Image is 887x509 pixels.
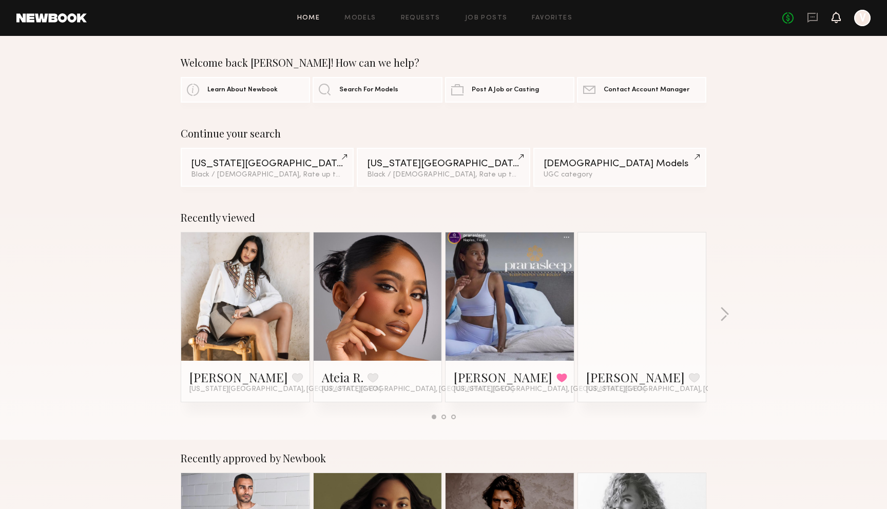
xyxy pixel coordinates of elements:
div: Recently approved by Newbook [181,452,706,464]
span: [US_STATE][GEOGRAPHIC_DATA], [GEOGRAPHIC_DATA] [586,385,778,394]
a: Home [297,15,320,22]
a: [US_STATE][GEOGRAPHIC_DATA]Black / [DEMOGRAPHIC_DATA], Rate up to $91 [357,148,530,187]
span: Learn About Newbook [207,87,278,93]
div: [DEMOGRAPHIC_DATA] Models [544,159,696,169]
a: Search For Models [313,77,442,103]
div: Recently viewed [181,211,706,224]
a: Models [344,15,376,22]
a: Post A Job or Casting [445,77,574,103]
span: [US_STATE][GEOGRAPHIC_DATA], [GEOGRAPHIC_DATA] [322,385,514,394]
div: Black / [DEMOGRAPHIC_DATA], Rate up to $91 [367,171,519,179]
span: [US_STATE][GEOGRAPHIC_DATA], [GEOGRAPHIC_DATA] [189,385,381,394]
a: [US_STATE][GEOGRAPHIC_DATA]Black / [DEMOGRAPHIC_DATA], Rate up to $55 [181,148,354,187]
div: [US_STATE][GEOGRAPHIC_DATA] [191,159,343,169]
a: [DEMOGRAPHIC_DATA] ModelsUGC category [533,148,706,187]
div: UGC category [544,171,696,179]
span: Search For Models [339,87,398,93]
a: Job Posts [465,15,508,22]
a: Ateia R. [322,369,363,385]
div: Continue your search [181,127,706,140]
a: Favorites [532,15,572,22]
span: Contact Account Manager [604,87,689,93]
div: Welcome back [PERSON_NAME]! How can we help? [181,56,706,69]
a: Requests [401,15,440,22]
a: [PERSON_NAME] [454,369,552,385]
div: Black / [DEMOGRAPHIC_DATA], Rate up to $55 [191,171,343,179]
span: Post A Job or Casting [472,87,539,93]
span: [US_STATE][GEOGRAPHIC_DATA], [GEOGRAPHIC_DATA] [454,385,646,394]
a: Contact Account Manager [577,77,706,103]
a: Learn About Newbook [181,77,310,103]
div: [US_STATE][GEOGRAPHIC_DATA] [367,159,519,169]
a: [PERSON_NAME] [586,369,685,385]
a: [PERSON_NAME] [189,369,288,385]
a: V [854,10,871,26]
